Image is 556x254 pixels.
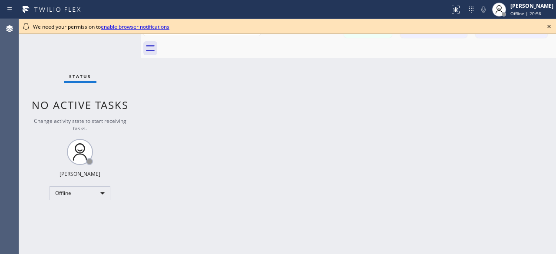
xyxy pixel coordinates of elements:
[101,23,169,30] a: enable browser notifications
[510,10,541,16] span: Offline | 20:56
[477,3,490,16] button: Mute
[34,117,126,132] span: Change activity state to start receiving tasks.
[33,23,169,30] span: We need your permission to
[510,2,553,10] div: [PERSON_NAME]
[60,170,100,178] div: [PERSON_NAME]
[69,73,91,79] span: Status
[50,186,110,200] div: Offline
[32,98,129,112] span: No active tasks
